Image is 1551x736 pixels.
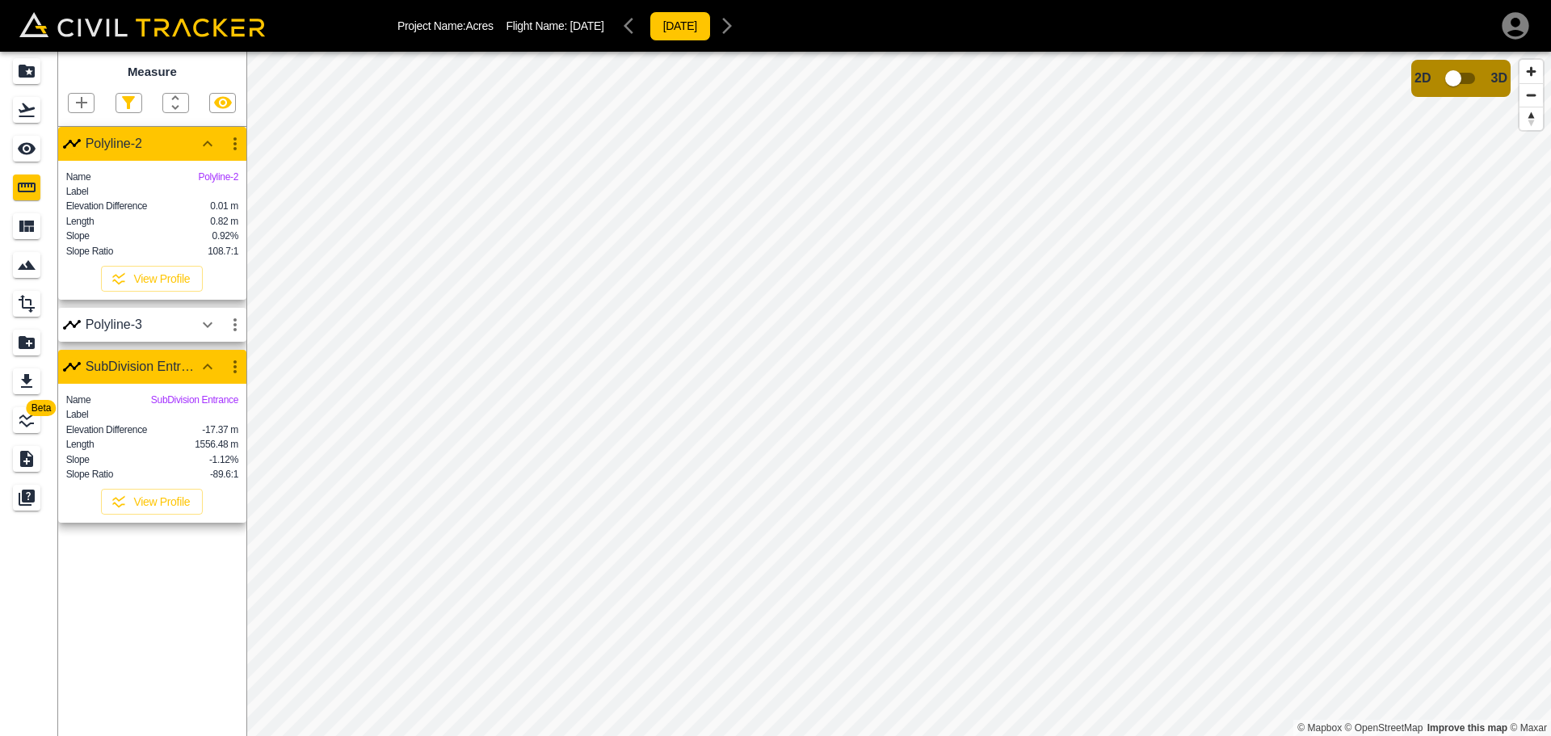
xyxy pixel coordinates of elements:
a: Maxar [1510,722,1547,734]
button: Reset bearing to north [1519,107,1543,130]
button: Zoom in [1519,60,1543,83]
a: Map feedback [1427,722,1507,734]
a: OpenStreetMap [1345,722,1423,734]
button: [DATE] [649,11,711,41]
span: 3D [1491,71,1507,86]
button: Zoom out [1519,83,1543,107]
canvas: Map [246,52,1551,736]
a: Mapbox [1297,722,1342,734]
img: Civil Tracker [19,12,265,37]
p: Flight Name: [506,19,604,32]
span: 2D [1414,71,1431,86]
span: [DATE] [570,19,604,32]
p: Project Name: Acres [397,19,494,32]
